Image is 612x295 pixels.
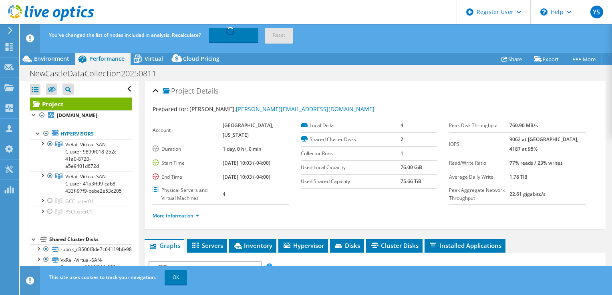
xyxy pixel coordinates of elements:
b: 1 day, 0 hr, 0 min [223,146,262,152]
b: [DATE] 10:03 (-04:00) [223,173,270,180]
span: Installed Applications [429,241,501,249]
span: Cluster Disks [370,241,419,249]
a: [PERSON_NAME][EMAIL_ADDRESS][DOMAIN_NAME] [236,105,374,113]
b: [DOMAIN_NAME] [57,112,97,119]
a: VxRail-Virtual-SAN-Cluster-41a3ff99-cab8-433f-97f9-bebe2e53c205 [30,171,132,196]
label: Local Disks [301,122,401,130]
label: Account [153,126,223,134]
span: Cloud Pricing [183,55,219,62]
b: 1.78 TiB [509,173,527,180]
label: IOPS [449,140,509,148]
a: GCCluster01 [30,196,132,206]
a: VxRail-Virtual-SAN-Cluster-9899f018-252c-41a0-8720-a5e9401d672d [30,139,132,171]
span: Inventory [233,241,272,249]
span: YS [590,6,603,18]
span: This site uses cookies to track your navigation. [49,274,156,281]
span: PSCluster01 [65,208,93,215]
span: [PERSON_NAME], [189,105,374,113]
b: 4 [223,191,225,197]
b: [GEOGRAPHIC_DATA], [US_STATE] [223,122,273,138]
a: Hypervisors [30,129,132,139]
a: VxRail-Virtual-SAN-Datastore-9899f018-252c [30,255,132,272]
span: Graphs [149,241,180,249]
a: More [565,53,602,65]
label: Prepared for: [153,105,188,113]
label: Average Daily Write [449,173,509,181]
label: Used Shared Capacity [301,177,401,185]
span: VxRail-Virtual-SAN-Cluster-41a3ff99-cab8-433f-97f9-bebe2e53c205 [65,173,122,194]
h1: NewCastleDataCollection20250811 [26,69,169,78]
span: IOPS [153,262,256,272]
a: rubrik_d3506f8de7c64119bfe98776046e4a38 [30,244,132,255]
label: Shared Cluster Disks [301,136,401,144]
a: Export [528,53,565,65]
label: Collector Runs [301,149,401,157]
span: GCCluster01 [65,198,94,205]
label: Read/Write Ratio [449,159,509,167]
span: Details [196,86,218,96]
b: 1 [401,150,403,157]
span: You've changed the list of nodes included in analysis. Recalculate? [49,32,201,38]
span: Performance [89,55,125,62]
label: Peak Aggregate Network Throughput [449,186,509,202]
span: Environment [34,55,69,62]
b: 22.61 gigabits/s [509,191,546,197]
label: Peak Disk Throughput [449,122,509,130]
a: Share [495,53,528,65]
span: Virtual [145,55,163,62]
a: [DOMAIN_NAME] [30,110,132,121]
label: Duration [153,145,223,153]
a: Project [30,98,132,110]
b: 9062 at [GEOGRAPHIC_DATA], 4187 at 95% [509,136,578,152]
span: VxRail-Virtual-SAN-Cluster-9899f018-252c-41a0-8720-a5e9401d672d [65,141,118,169]
span: Disks [334,241,360,249]
b: 2 [401,136,403,143]
b: 77% reads / 23% writes [509,159,563,166]
b: 4 [401,122,403,129]
a: OK [165,270,187,285]
span: Project [163,87,194,95]
a: PSCluster01 [30,207,132,217]
b: 76.00 GiB [401,164,422,171]
label: End Time [153,173,223,181]
b: [DATE] 10:03 (-04:00) [223,159,270,166]
label: Start Time [153,159,223,167]
label: Used Local Capacity [301,163,401,171]
a: More Information [153,212,199,219]
b: 75.66 TiB [401,178,421,185]
span: Servers [191,241,223,249]
label: Physical Servers and Virtual Machines [153,186,223,202]
span: Hypervisor [282,241,324,249]
svg: \n [540,8,548,16]
a: Recalculating... [209,28,258,42]
b: 760.90 MB/s [509,122,538,129]
div: Shared Cluster Disks [49,235,132,244]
